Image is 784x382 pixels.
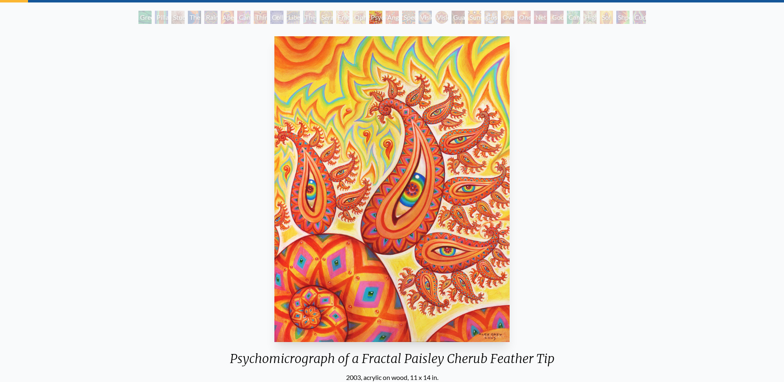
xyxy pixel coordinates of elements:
[237,11,250,24] div: Cannabis Sutra
[616,11,630,24] div: Shpongled
[204,11,218,24] div: Rainbow Eye Ripple
[468,11,481,24] div: Sunyata
[188,11,201,24] div: The Torch
[254,11,267,24] div: Third Eye Tears of Joy
[567,11,580,24] div: Cannafist
[534,11,547,24] div: Net of Being
[386,11,399,24] div: Angel Skin
[221,11,234,24] div: Aperture
[550,11,564,24] div: Godself
[171,11,185,24] div: Study for the Great Turn
[402,11,415,24] div: Spectral Lotus
[320,11,333,24] div: Seraphic Transport Docking on the Third Eye
[353,11,366,24] div: Ophanic Eyelash
[600,11,613,24] div: Sol Invictus
[336,11,349,24] div: Fractal Eyes
[633,11,646,24] div: Cuddle
[484,11,498,24] div: Cosmic Elf
[223,351,561,373] div: Psychomicrograph of a Fractal Paisley Cherub Feather Tip
[287,11,300,24] div: Liberation Through Seeing
[583,11,597,24] div: Higher Vision
[369,11,382,24] div: Psychomicrograph of a Fractal Paisley Cherub Feather Tip
[452,11,465,24] div: Guardian of Infinite Vision
[138,11,152,24] div: Green Hand
[274,36,510,342] img: Psychomicrograph-of-a-Fractal-Paisley-Cherub-Feather-Tip-2003-Alex-Grey-watermarked.jpg
[517,11,531,24] div: One
[435,11,448,24] div: Vision Crystal Tondo
[155,11,168,24] div: Pillar of Awareness
[501,11,514,24] div: Oversoul
[303,11,316,24] div: The Seer
[419,11,432,24] div: Vision Crystal
[270,11,283,24] div: Collective Vision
